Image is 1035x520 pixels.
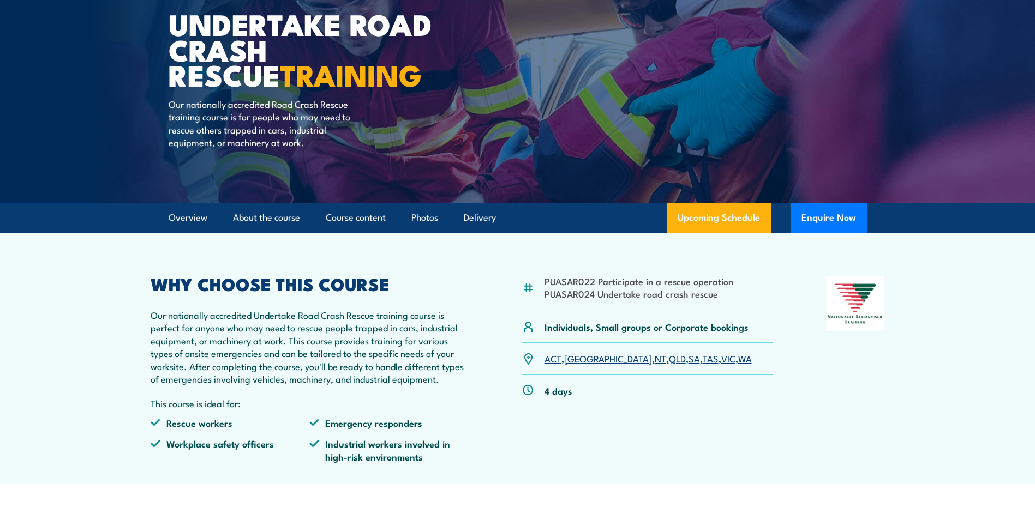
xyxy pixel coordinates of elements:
a: Photos [411,203,438,232]
li: PUASAR022 Participate in a rescue operation [545,275,733,287]
a: Delivery [464,203,496,232]
p: This course is ideal for: [151,397,469,409]
p: 4 days [545,384,572,397]
h2: WHY CHOOSE THIS COURSE [151,276,469,291]
a: Course content [326,203,386,232]
p: Our nationally accredited Road Crash Rescue training course is for people who may need to rescue ... [169,98,368,149]
a: About the course [233,203,300,232]
li: Rescue workers [151,416,310,429]
strong: TRAINING [280,51,422,96]
a: QLD [669,352,686,365]
a: ACT [545,352,561,365]
p: Our nationally accredited Undertake Road Crash Rescue training course is perfect for anyone who m... [151,309,469,385]
a: Overview [169,203,207,232]
li: Industrial workers involved in high-risk environments [309,437,469,463]
a: NT [655,352,666,365]
h1: Undertake Road Crash Rescue [169,11,438,87]
li: Emergency responders [309,416,469,429]
img: Nationally Recognised Training logo. [826,276,885,331]
p: Individuals, Small groups or Corporate bookings [545,321,749,333]
li: Workplace safety officers [151,437,310,463]
a: Upcoming Schedule [667,203,771,233]
button: Enquire Now [791,203,867,233]
a: [GEOGRAPHIC_DATA] [564,352,652,365]
li: PUASAR024 Undertake road crash rescue [545,287,733,300]
a: WA [738,352,752,365]
a: VIC [721,352,735,365]
a: TAS [703,352,719,365]
p: , , , , , , , [545,352,752,365]
a: SA [689,352,700,365]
